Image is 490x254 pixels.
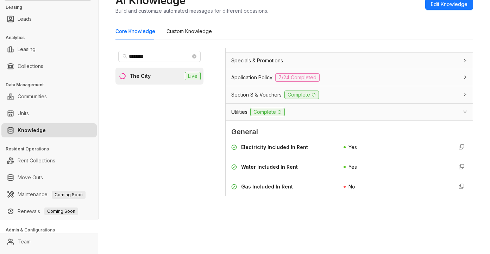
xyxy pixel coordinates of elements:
[250,108,285,116] span: Complete
[44,207,78,215] span: Coming Soon
[6,227,98,233] h3: Admin & Configurations
[226,52,473,69] div: Specials & Promotions
[185,72,201,80] span: Live
[241,183,293,191] div: Gas Included In Rent
[1,204,97,218] li: Renewals
[463,92,467,97] span: collapsed
[231,57,283,64] span: Specials & Promotions
[241,163,298,171] div: Water Included In Rent
[348,164,357,170] span: Yes
[349,195,387,203] span: Usage-Based
[1,42,97,56] li: Leasing
[1,106,97,120] li: Units
[18,89,47,104] a: Communities
[241,143,308,151] div: Electricity Included In Rent
[167,27,212,35] div: Custom Knowledge
[18,154,55,168] a: Rent Collections
[348,144,357,150] span: Yes
[1,171,97,185] li: Move Outs
[18,235,31,249] a: Team
[18,12,32,26] a: Leads
[463,110,467,114] span: expanded
[18,123,46,137] a: Knowledge
[52,191,86,199] span: Coming Soon
[192,54,196,58] span: close-circle
[115,27,155,35] div: Core Knowledge
[6,146,98,152] h3: Resident Operations
[463,75,467,79] span: collapsed
[1,187,97,202] li: Maintenance
[130,72,151,80] div: The City
[348,184,355,190] span: No
[1,59,97,73] li: Collections
[18,59,43,73] a: Collections
[226,69,473,86] div: Application Policy7/24 Completed
[6,82,98,88] h3: Data Management
[1,235,97,249] li: Team
[18,106,29,120] a: Units
[1,123,97,137] li: Knowledge
[231,91,282,99] span: Section 8 & Vouchers
[18,204,78,218] a: RenewalsComing Soon
[122,54,127,59] span: search
[1,12,97,26] li: Leads
[6,35,98,41] h3: Analytics
[226,86,473,103] div: Section 8 & VouchersComplete
[1,89,97,104] li: Communities
[6,4,98,11] h3: Leasing
[463,58,467,63] span: collapsed
[18,171,43,185] a: Move Outs
[18,42,36,56] a: Leasing
[1,154,97,168] li: Rent Collections
[226,104,473,120] div: UtilitiesComplete
[231,126,467,137] span: General
[275,73,320,82] span: 7/24 Completed
[431,0,467,8] span: Edit Knowledge
[231,74,272,81] span: Application Policy
[284,91,319,99] span: Complete
[115,7,268,14] div: Build and customize automated messages for different occasions.
[231,108,247,116] span: Utilities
